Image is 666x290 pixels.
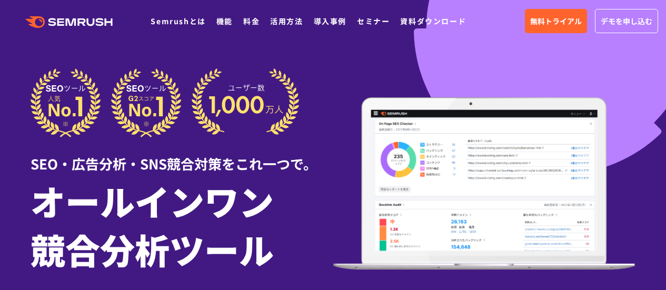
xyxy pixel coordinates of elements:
a: 導入事例 [314,16,346,26]
a: 無料トライアル [525,9,587,33]
a: デモを申し込む [595,9,658,33]
a: 活用方法 [270,16,303,26]
a: 資料ダウンロード [400,16,466,26]
a: 機能 [216,16,233,26]
a: Semrushとは [151,16,205,26]
span: 無料トライアル [530,15,582,27]
a: 料金 [243,16,260,26]
span: デモを申し込む [601,15,652,27]
div: SEO・広告分析・SNS競合対策をこれ一つで。 [31,137,333,174]
a: セミナー [357,16,390,26]
h1: オールインワン 競合分析ツール [31,176,333,273]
